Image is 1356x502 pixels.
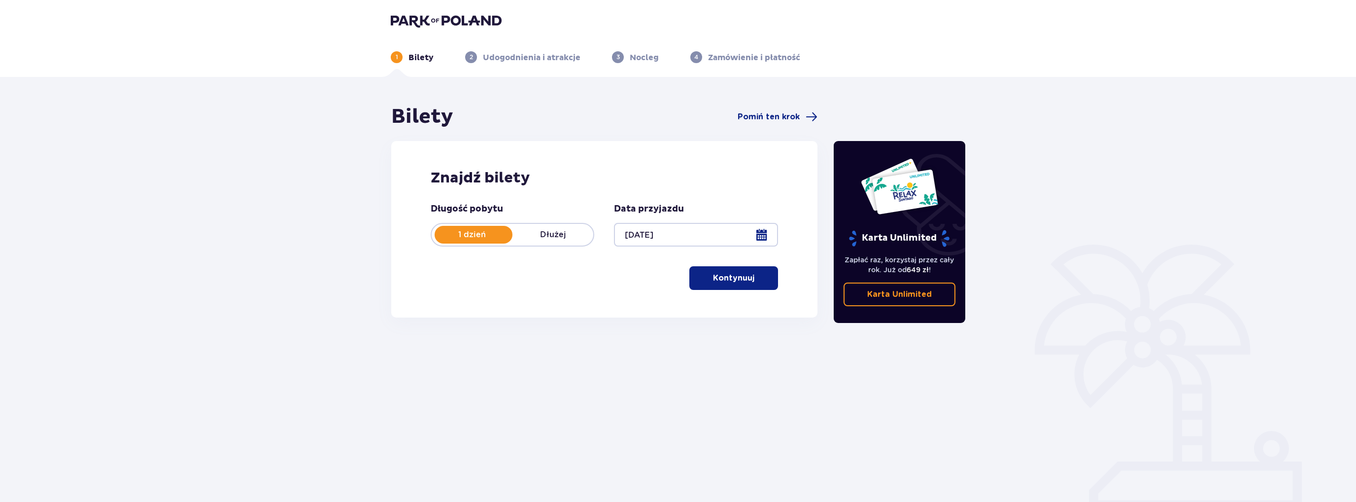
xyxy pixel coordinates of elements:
[391,14,502,28] img: Park of Poland logo
[431,203,503,215] p: Długość pobytu
[708,52,800,63] p: Zamówienie i płatność
[431,169,778,187] h2: Znajdź bilety
[396,53,398,62] p: 1
[694,53,698,62] p: 4
[470,53,473,62] p: 2
[630,52,659,63] p: Nocleg
[432,229,512,240] p: 1 dzień
[614,203,684,215] p: Data przyjazdu
[844,283,956,306] a: Karta Unlimited
[483,52,580,63] p: Udogodnienia i atrakcje
[738,111,800,122] span: Pomiń ten krok
[844,255,956,275] p: Zapłać raz, korzystaj przez cały rok. Już od !
[867,289,932,300] p: Karta Unlimited
[738,111,817,123] a: Pomiń ten krok
[689,266,778,290] button: Kontynuuj
[408,52,434,63] p: Bilety
[512,229,593,240] p: Dłużej
[713,273,754,284] p: Kontynuuj
[848,230,950,247] p: Karta Unlimited
[907,266,929,274] span: 649 zł
[616,53,620,62] p: 3
[391,105,453,129] h1: Bilety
